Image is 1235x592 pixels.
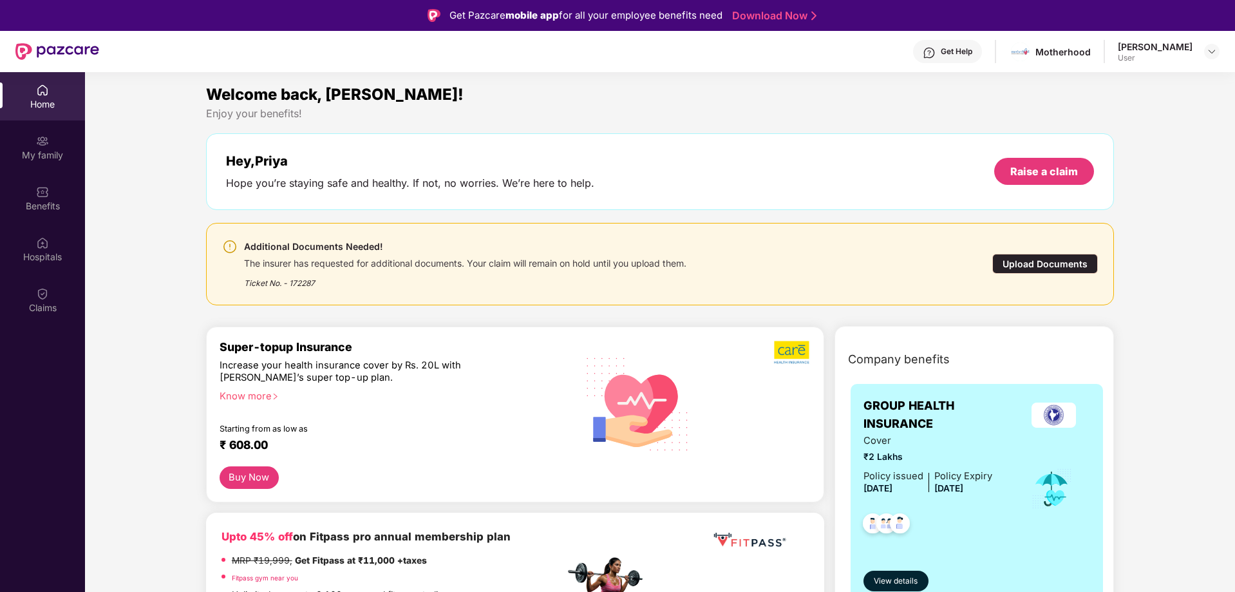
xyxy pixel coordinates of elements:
img: svg+xml;base64,PHN2ZyBpZD0iQ2xhaW0iIHhtbG5zPSJodHRwOi8vd3d3LnczLm9yZy8yMDAwL3N2ZyIgd2lkdGg9IjIwIi... [36,287,49,300]
strong: mobile app [505,9,559,21]
a: Fitpass gym near you [232,574,298,582]
img: icon [1031,468,1073,510]
span: ₹2 Lakhs [863,450,992,464]
span: right [272,393,279,400]
div: [PERSON_NAME] [1118,41,1193,53]
img: motherhood%20_%20logo.png [1011,43,1030,61]
img: b5dec4f62d2307b9de63beb79f102df3.png [774,340,811,365]
img: svg+xml;base64,PHN2ZyBpZD0iRHJvcGRvd24tMzJ4MzIiIHhtbG5zPSJodHRwOi8vd3d3LnczLm9yZy8yMDAwL3N2ZyIgd2... [1207,46,1217,57]
div: Get Pazcare for all your employee benefits need [449,8,722,23]
img: svg+xml;base64,PHN2ZyB4bWxucz0iaHR0cDovL3d3dy53My5vcmcvMjAwMC9zdmciIHdpZHRoPSI0OC45MTUiIGhlaWdodD... [871,510,902,541]
img: svg+xml;base64,PHN2ZyB4bWxucz0iaHR0cDovL3d3dy53My5vcmcvMjAwMC9zdmciIHhtbG5zOnhsaW5rPSJodHRwOi8vd3... [576,341,699,466]
div: Increase your health insurance cover by Rs. 20L with [PERSON_NAME]’s super top-up plan. [220,359,509,385]
div: The insurer has requested for additional documents. Your claim will remain on hold until you uplo... [244,254,686,269]
div: Upload Documents [992,254,1098,274]
b: on Fitpass pro annual membership plan [222,530,511,543]
div: Starting from as low as [220,424,510,433]
img: Stroke [811,9,816,23]
div: Ticket No. - 172287 [244,269,686,289]
a: Download Now [732,9,813,23]
img: svg+xml;base64,PHN2ZyB4bWxucz0iaHR0cDovL3d3dy53My5vcmcvMjAwMC9zdmciIHdpZHRoPSI0OC45NDMiIGhlaWdodD... [884,510,916,541]
img: svg+xml;base64,PHN2ZyB4bWxucz0iaHR0cDovL3d3dy53My5vcmcvMjAwMC9zdmciIHdpZHRoPSI0OC45NDMiIGhlaWdodD... [857,510,889,541]
span: Cover [863,434,992,448]
img: svg+xml;base64,PHN2ZyBpZD0iSG9tZSIgeG1sbnM9Imh0dHA6Ly93d3cudzMub3JnLzIwMDAvc3ZnIiB3aWR0aD0iMjAiIG... [36,84,49,97]
img: svg+xml;base64,PHN2ZyBpZD0iSG9zcGl0YWxzIiB4bWxucz0iaHR0cDovL3d3dy53My5vcmcvMjAwMC9zdmciIHdpZHRoPS... [36,236,49,249]
div: Hey, Priya [226,153,594,169]
img: Logo [428,9,440,22]
span: GROUP HEALTH INSURANCE [863,397,1017,434]
div: Hope you’re staying safe and healthy. If not, no worries. We’re here to help. [226,177,594,190]
img: svg+xml;base64,PHN2ZyB3aWR0aD0iMjAiIGhlaWdodD0iMjAiIHZpZXdCb3g9IjAgMCAyMCAyMCIgZmlsbD0ibm9uZSIgeG... [36,135,49,148]
span: [DATE] [863,483,892,493]
img: New Pazcare Logo [15,43,99,60]
img: svg+xml;base64,PHN2ZyBpZD0iV2FybmluZ18tXzI0eDI0IiBkYXRhLW5hbWU9Ildhcm5pbmcgLSAyNHgyNCIgeG1sbnM9Im... [222,239,238,254]
div: Get Help [941,46,972,57]
div: ₹ 608.00 [220,438,552,454]
div: Motherhood [1035,46,1091,58]
span: View details [874,575,918,587]
img: fppp.png [711,528,788,552]
img: svg+xml;base64,PHN2ZyBpZD0iQmVuZWZpdHMiIHhtbG5zPSJodHRwOi8vd3d3LnczLm9yZy8yMDAwL3N2ZyIgd2lkdGg9Ij... [36,186,49,198]
del: MRP ₹19,999, [232,555,292,566]
div: User [1118,53,1193,63]
strong: Get Fitpass at ₹11,000 +taxes [295,555,427,566]
img: svg+xml;base64,PHN2ZyBpZD0iSGVscC0zMngzMiIgeG1sbnM9Imh0dHA6Ly93d3cudzMub3JnLzIwMDAvc3ZnIiB3aWR0aD... [923,46,936,59]
img: insurerLogo [1032,403,1076,428]
span: Welcome back, [PERSON_NAME]! [206,85,464,104]
b: Upto 45% off [222,530,293,543]
div: Super-topup Insurance [220,340,565,354]
div: Enjoy your benefits! [206,107,1115,120]
button: Buy Now [220,466,279,489]
span: [DATE] [934,483,963,493]
button: View details [863,571,929,591]
div: Know more [220,390,557,399]
div: Raise a claim [1010,164,1078,178]
div: Policy issued [863,469,923,484]
span: Company benefits [848,350,950,368]
div: Policy Expiry [934,469,992,484]
div: Additional Documents Needed! [244,239,686,254]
